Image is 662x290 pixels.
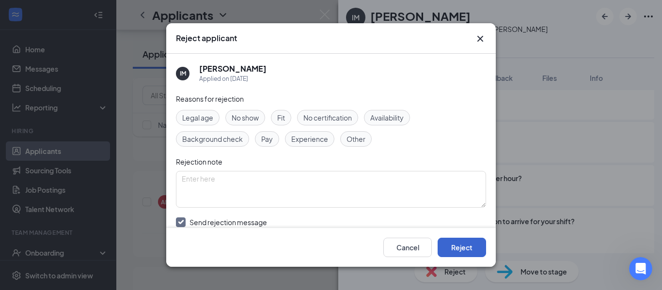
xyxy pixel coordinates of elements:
span: No certification [303,112,352,123]
span: Availability [370,112,404,123]
span: Other [347,134,365,144]
button: Reject [438,238,486,257]
span: Reasons for rejection [176,94,244,103]
button: Close [474,33,486,45]
button: Cancel [383,238,432,257]
span: Legal age [182,112,213,123]
div: Applied on [DATE] [199,74,267,84]
div: IM [180,69,186,77]
span: Fit [277,112,285,123]
svg: Cross [474,33,486,45]
span: Rejection note [176,157,222,166]
span: Pay [261,134,273,144]
h5: [PERSON_NAME] [199,63,267,74]
span: Background check [182,134,243,144]
h3: Reject applicant [176,33,237,44]
span: Experience [291,134,328,144]
span: No show [232,112,259,123]
iframe: Intercom live chat [629,257,652,280]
